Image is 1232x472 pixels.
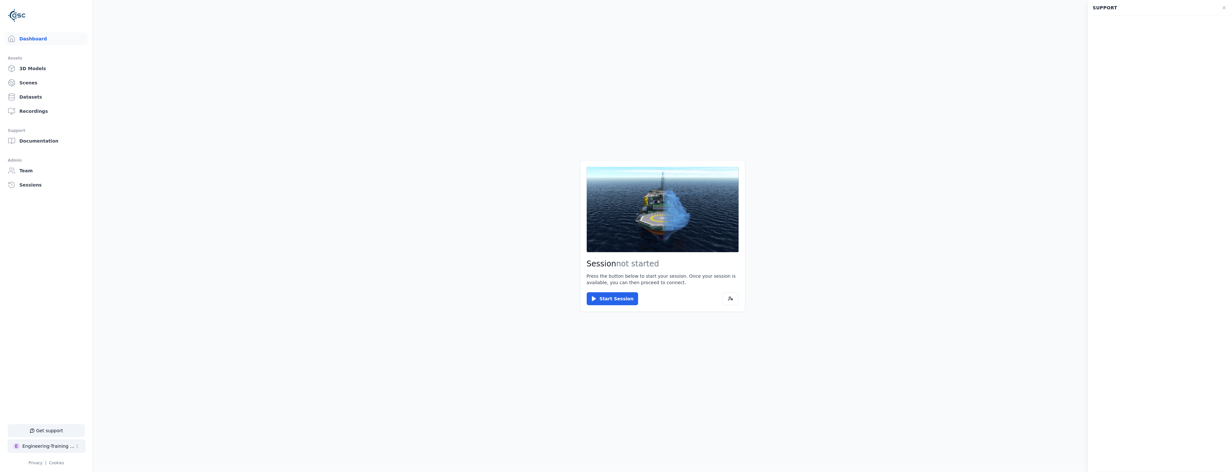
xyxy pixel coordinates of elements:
button: Select a workspace [8,440,85,453]
div: Engineering-Training (SSO Staging) [22,443,75,449]
div: Support [1089,2,1218,14]
span: | [45,461,47,465]
span: not started [616,259,659,268]
button: Start Session [587,292,638,305]
a: Privacy [28,461,42,465]
div: E [13,443,20,449]
a: Cookies [49,461,64,465]
h2: Session [587,259,739,269]
div: Chat Widget [1088,16,1232,467]
p: Press the button below to start your session. Once your session is available, you can then procee... [587,273,739,286]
